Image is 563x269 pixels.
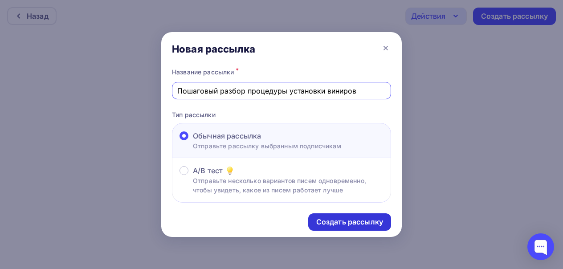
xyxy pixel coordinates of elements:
[193,141,342,151] p: Отправьте рассылку выбранным подписчикам
[316,217,383,227] div: Создать рассылку
[172,110,391,119] p: Тип рассылки
[193,176,383,195] p: Отправьте несколько вариантов писем одновременно, чтобы увидеть, какое из писем работает лучше
[177,86,386,96] input: Придумайте название рассылки
[172,66,391,78] div: Название рассылки
[172,43,255,55] div: Новая рассылка
[193,165,223,176] span: A/B тест
[193,130,261,141] span: Обычная рассылка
